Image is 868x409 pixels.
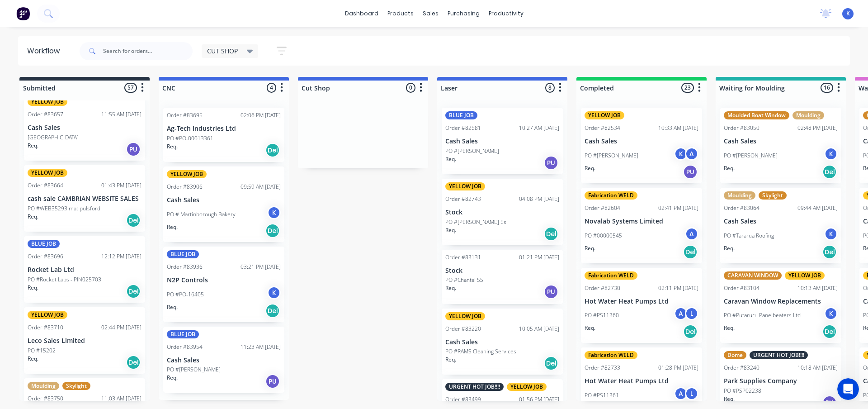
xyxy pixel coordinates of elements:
[445,356,456,364] p: Req.
[544,356,558,371] div: Del
[442,179,563,245] div: YELLOW JOBOrder #8274304:08 PM [DATE]StockPO #[PERSON_NAME] 5sReq.Del
[585,284,620,292] div: Order #82730
[340,7,383,20] a: dashboard
[241,343,281,351] div: 11:23 AM [DATE]
[658,204,698,212] div: 02:41 PM [DATE]
[837,378,859,400] iframe: Intercom live chat
[28,311,67,319] div: YELLOW JOB
[24,94,145,161] div: YELLOW JOBOrder #8365711:55 AM [DATE]Cash Sales[GEOGRAPHIC_DATA]Req.PU
[585,244,595,252] p: Req.
[724,191,755,200] div: Moulding
[167,303,178,311] p: Req.
[163,108,284,162] div: Order #8369502:06 PM [DATE]Ag-Tech Industries LtdPO #PO-00013361Req.Del
[585,324,595,332] p: Req.
[167,343,203,351] div: Order #83954
[585,364,620,372] div: Order #82733
[126,142,141,157] div: PU
[101,395,142,403] div: 11:03 AM [DATE]
[824,227,838,241] div: K
[581,188,702,263] div: Fabrication WELDOrder #8260402:41 PM [DATE]Novalab Systems LimitedPO #00000545AReq.Del
[445,111,477,119] div: BLUE JOB
[445,182,485,190] div: YELLOW JOB
[207,46,238,56] span: CUT SHOP
[167,357,281,364] p: Cash Sales
[822,165,837,179] div: Del
[163,327,284,393] div: BLUE JOBOrder #8395411:23 AM [DATE]Cash SalesPO #[PERSON_NAME]Req.PU
[167,290,204,299] p: PO #PO-16405
[685,227,698,241] div: A
[101,110,142,119] div: 11:55 AM [DATE]
[484,7,528,20] div: productivity
[685,147,698,161] div: A
[797,364,838,372] div: 10:18 AM [DATE]
[265,224,280,238] div: Del
[445,124,481,132] div: Order #82581
[28,284,38,292] p: Req.
[720,108,841,183] div: Moulded Boat WindowMouldingOrder #8305002:48 PM [DATE]Cash SalesPO #[PERSON_NAME]KReq.Del
[720,188,841,263] div: MouldingSkylightOrder #8306409:44 AM [DATE]Cash SalesPO #Tararua RoofingKReq.Del
[724,218,838,225] p: Cash Sales
[785,271,825,280] div: YELLOW JOB
[28,266,142,274] p: Rocket Lab Ltd
[24,236,145,303] div: BLUE JOBOrder #8369612:12 PM [DATE]Rocket Lab LtdPO #Rocket Labs - PIN025703Req.Del
[28,181,63,190] div: Order #83664
[16,7,30,20] img: Factory
[445,253,481,262] div: Order #83131
[28,110,63,119] div: Order #83657
[167,143,178,151] p: Req.
[167,263,203,271] div: Order #83936
[519,325,559,333] div: 10:05 AM [DATE]
[822,324,837,339] div: Del
[167,374,178,382] p: Req.
[28,252,63,261] div: Order #83696
[126,355,141,370] div: Del
[418,7,443,20] div: sales
[101,252,142,261] div: 12:12 PM [DATE]
[241,183,281,191] div: 09:59 AM [DATE]
[724,204,759,212] div: Order #83064
[519,395,559,404] div: 01:56 PM [DATE]
[724,298,838,305] p: Caravan Window Replacements
[585,138,698,145] p: Cash Sales
[383,7,418,20] div: products
[724,232,774,240] p: PO #Tararua Roofing
[793,111,824,119] div: Moulding
[167,134,213,143] p: PO #PO-00013361
[445,267,559,275] p: Stock
[585,218,698,225] p: Novalab Systems Limited
[519,124,559,132] div: 10:27 AM [DATE]
[167,276,281,284] p: N2P Controls
[724,271,782,280] div: CARAVAN WINDOW
[797,284,838,292] div: 10:13 AM [DATE]
[445,383,504,391] div: URGENT HOT JOB!!!!
[163,166,284,242] div: YELLOW JOBOrder #8390609:59 AM [DATE]Cash SalesPO # Martinborough BakeryKReq.Del
[163,247,284,322] div: BLUE JOBOrder #8393603:21 PM [DATE]N2P ControlsPO #PO-16405KReq.Del
[445,276,483,284] p: PO #Chantal 5S
[724,311,801,319] p: PO #Putaruru Panelbeaters Ltd
[27,46,64,57] div: Workflow
[445,347,516,356] p: PO #RAMS Cleaning Services
[101,181,142,190] div: 01:43 PM [DATE]
[167,223,178,231] p: Req.
[167,196,281,204] p: Cash Sales
[724,284,759,292] div: Order #83104
[724,138,838,145] p: Cash Sales
[443,7,484,20] div: purchasing
[544,227,558,241] div: Del
[724,164,735,172] p: Req.
[445,312,485,320] div: YELLOW JOB
[267,286,281,300] div: K
[28,98,67,106] div: YELLOW JOB
[507,383,547,391] div: YELLOW JOB
[519,253,559,262] div: 01:21 PM [DATE]
[62,382,90,390] div: Skylight
[126,284,141,299] div: Del
[24,307,145,374] div: YELLOW JOBOrder #8371002:44 PM [DATE]Leco Sales LimitedPO #15202Req.Del
[28,195,142,203] p: cash sale CAMBRIAN WEBSITE SALES
[126,213,141,228] div: Del
[724,351,746,359] div: Dome
[581,108,702,183] div: YELLOW JOBOrder #8253410:33 AM [DATE]Cash SalesPO #[PERSON_NAME]KAReq.PU
[28,142,38,150] p: Req.
[797,124,838,132] div: 02:48 PM [DATE]
[724,364,759,372] div: Order #83240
